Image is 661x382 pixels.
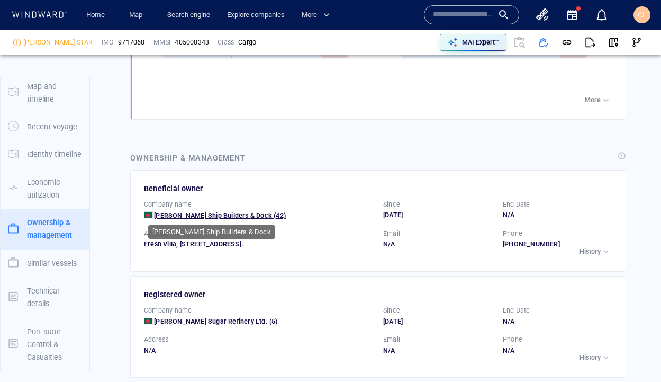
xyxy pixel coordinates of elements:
p: Since [383,200,400,209]
button: Port state Control & Casualties [1,318,89,371]
span: (5) [268,317,278,326]
span: More [302,9,330,21]
span: 9717060 [118,38,144,47]
div: N/A [383,239,494,249]
p: Technical details [27,285,82,310]
p: Email [383,229,400,238]
a: Port state Control & Casualties [1,339,89,349]
button: History [577,244,614,259]
div: Toggle vessel historical path [435,38,451,54]
button: Map and timeline [1,73,89,113]
p: More [585,95,601,105]
p: History [579,353,601,362]
div: N/A [503,210,614,220]
span: MEGHNA STAR [23,38,93,47]
div: (5227) [54,11,73,26]
button: Export vessel information [393,38,419,54]
p: History [579,247,601,256]
p: Phone [503,335,522,344]
p: Phone [503,229,522,238]
iframe: Chat [616,334,653,374]
button: Add to vessel list [532,31,555,54]
div: [PERSON_NAME] STAR [23,38,93,47]
button: More [582,93,614,108]
a: Map [125,6,150,24]
p: Address [144,335,168,344]
button: Map [121,6,155,24]
div: [DATE] [383,210,494,220]
a: Map and timeline [1,87,89,97]
button: MAI Expert™ [440,34,506,51]
a: Explore companies [223,6,289,24]
button: View on map [602,31,625,54]
div: N/A [503,317,614,326]
p: End Date [503,200,530,209]
p: Since [383,306,400,315]
p: Email [383,335,400,344]
button: History [577,350,614,365]
p: Company name [144,200,192,209]
p: Recent voyage [27,120,77,133]
div: Activity timeline [5,11,52,26]
a: [PERSON_NAME] Ship Builders & Dock (42) [154,211,286,220]
div: Cargo [238,38,256,47]
a: Search engine [163,6,214,24]
button: Export report [578,31,602,54]
button: Similar vessels [1,250,89,277]
a: Mapbox logo [145,313,192,325]
button: Ownership & management [1,209,89,250]
a: Identity timeline [1,149,89,159]
button: Home [78,6,112,24]
div: N/A [144,346,375,356]
button: Visual Link Analysis [625,31,648,54]
a: [PERSON_NAME] Sugar Refinery Ltd. (5) [154,317,277,326]
span: CL [638,11,647,19]
p: Address [144,229,168,238]
button: Economic utilization [1,168,89,209]
p: Map and timeline [27,80,82,106]
div: Notification center [595,8,608,21]
p: Economic utilization [27,176,82,202]
p: Class [218,38,234,47]
p: Company name [144,306,192,315]
button: Get link [555,31,578,54]
p: MMSI [153,38,171,47]
p: Ownership & management [27,216,82,242]
div: Ownership & management [130,152,246,164]
p: MAI Expert™ [462,38,499,47]
div: N/A [503,346,614,356]
div: tooltips.createAOI [451,38,468,54]
button: More [297,6,339,24]
a: Ownership & management [1,224,89,234]
a: Economic utilization [1,183,89,193]
span: 7 days [156,272,176,280]
div: 405000343 [175,38,209,47]
button: Create an AOI. [451,38,468,54]
a: Similar vessels [1,257,89,268]
p: Identity timeline [27,148,82,161]
p: End Date [503,306,530,315]
div: Moderate risk due to smuggling related indicators [13,39,21,46]
p: Similar vessels [27,257,77,270]
button: Technical details [1,277,89,318]
button: Recent voyage [1,113,89,140]
a: Recent voyage [1,121,89,131]
span: [PERSON_NAME] Ship Builders & Dock [154,211,272,219]
div: N/A [383,346,494,356]
p: IMO [102,38,114,47]
button: CL [631,4,653,25]
span: (42) [272,211,286,220]
div: [DATE] - [DATE] [178,269,223,285]
button: 7 days[DATE]-[DATE] [147,268,245,286]
a: Home [82,6,109,24]
span: Meghna Sugar Refinery Ltd. [154,317,268,325]
div: [DATE] [383,317,494,326]
div: Toggle map information layers [468,38,484,54]
a: Technical details [1,291,89,301]
div: Focus on vessel path [419,38,435,54]
div: Beneficial owner [144,182,614,195]
div: Registered owner [144,288,614,301]
div: Fresh Villa, [STREET_ADDRESS]. [144,239,375,249]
